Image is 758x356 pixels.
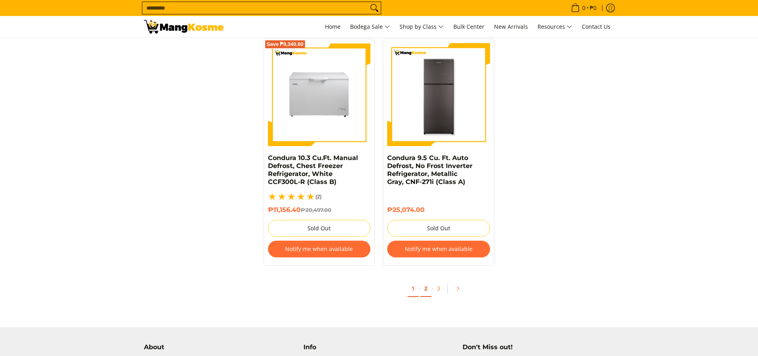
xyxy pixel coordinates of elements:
[419,285,420,292] span: ·
[433,281,444,296] a: 3
[408,281,419,297] a: 1
[368,2,381,14] button: Search
[494,23,528,30] span: New Arrivals
[346,16,394,38] a: Bodega Sale
[387,220,490,237] button: Sold Out
[449,16,488,38] a: Bulk Center
[453,23,484,30] span: Bulk Center
[582,23,610,30] span: Contact Us
[268,43,371,146] img: Condura 10.3 Cu.Ft. Manual Defrost, Chest Freezer Refrigerator, White CCF300L-R (Class B)
[463,343,614,351] h4: Don't Miss out!
[232,16,614,38] nav: Main Menu
[387,206,490,214] h6: ₱25,074.00
[268,206,371,214] h6: ₱11,156.40
[589,5,598,11] span: ₱0
[578,16,614,38] a: Contact Us
[350,22,390,32] span: Bodega Sale
[387,154,473,186] a: Condura 9.5 Cu. Ft. Auto Defrost, No Frost Inverter Refrigerator, Metallic Gray, CNF-271i (Class A)
[431,285,433,292] span: ·
[268,241,371,257] button: Notify me when available
[325,23,341,30] span: Home
[144,20,224,34] img: Bodega Sale Refrigerator l Mang Kosme: Home Appliances Warehouse Sale
[268,192,316,202] span: 5.0 / 5.0 based on 2 reviews
[387,43,490,146] img: Condura 9.5 Cu. Ft. Auto Defrost, No Frost Inverter Refrigerator, Metallic Gray, CNF-271i (Class A)
[303,343,455,351] h4: Info
[268,220,371,237] button: Sold Out
[268,154,358,186] a: Condura 10.3 Cu.Ft. Manual Defrost, Chest Freezer Refrigerator, White CCF300L-R (Class B)
[537,22,572,32] span: Resources
[267,42,304,47] span: Save ₱9,340.60
[387,241,490,257] button: Notify me when available
[396,16,448,38] a: Shop by Class
[420,281,431,297] a: 2
[581,5,587,11] span: 0
[144,343,295,351] h4: About
[569,4,599,12] span: •
[400,22,444,32] span: Shop by Class
[301,207,331,213] del: ₱20,497.00
[534,16,576,38] a: Resources
[260,278,618,303] ul: Pagination
[490,16,532,38] a: New Arrivals
[316,194,322,199] span: (2)
[321,16,345,38] a: Home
